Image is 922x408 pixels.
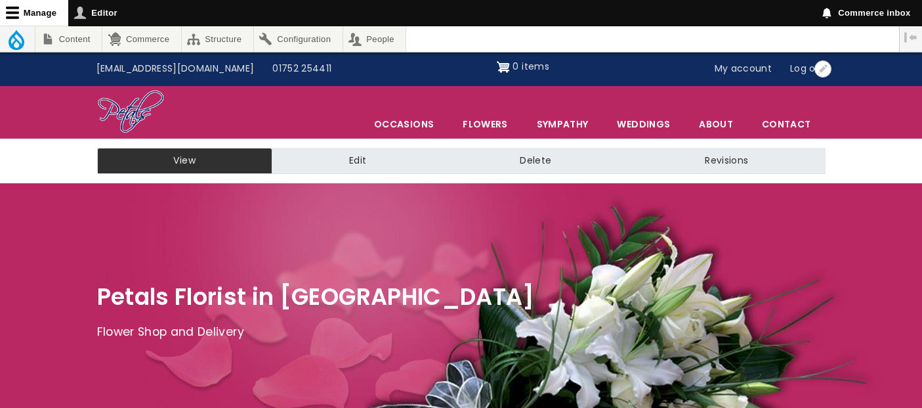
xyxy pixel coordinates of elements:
a: Content [35,26,102,52]
a: Log out [781,57,835,81]
img: Shopping cart [497,57,510,78]
a: Shopping cart 0 items [497,57,549,78]
a: Sympathy [523,110,602,138]
a: Commerce [102,26,180,52]
button: Vertical orientation [900,26,922,49]
a: View [97,148,272,174]
span: 0 items [513,60,549,73]
a: People [343,26,406,52]
span: Weddings [603,110,684,138]
a: [EMAIL_ADDRESS][DOMAIN_NAME] [87,57,264,81]
a: Edit [272,148,443,174]
a: Delete [443,148,628,174]
a: Configuration [254,26,343,52]
a: Structure [182,26,253,52]
a: My account [705,57,782,81]
a: Contact [748,110,824,138]
span: Petals Florist in [GEOGRAPHIC_DATA] [97,281,535,313]
nav: Tabs [87,148,835,174]
a: Flowers [449,110,521,138]
button: Open User account menu configuration options [814,60,831,78]
a: 01752 254411 [263,57,341,81]
a: Revisions [628,148,825,174]
a: About [685,110,747,138]
p: Flower Shop and Delivery [97,323,826,342]
img: Home [97,89,165,135]
span: Occasions [360,110,448,138]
